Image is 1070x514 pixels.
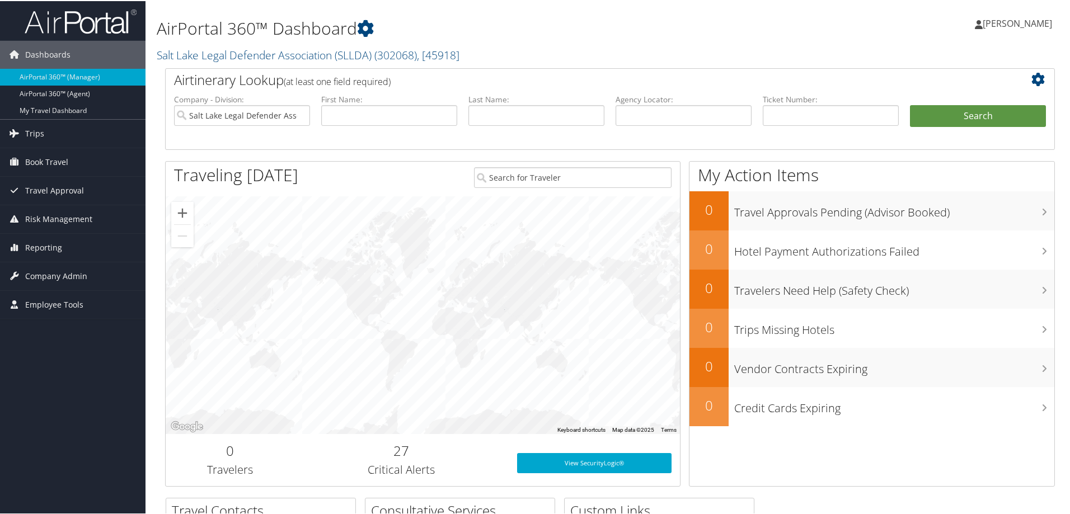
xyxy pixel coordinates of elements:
input: Search for Traveler [474,166,672,187]
label: Agency Locator: [616,93,752,104]
label: Ticket Number: [763,93,899,104]
h3: Critical Alerts [303,461,500,477]
a: 0Credit Cards Expiring [689,386,1054,425]
h3: Travelers Need Help (Safety Check) [734,276,1054,298]
h1: My Action Items [689,162,1054,186]
h2: 0 [689,277,729,296]
h3: Travel Approvals Pending (Advisor Booked) [734,198,1054,219]
h1: Traveling [DATE] [174,162,298,186]
h2: 0 [689,356,729,375]
label: First Name: [321,93,457,104]
button: Keyboard shortcuts [557,425,606,433]
h3: Credit Cards Expiring [734,394,1054,415]
label: Company - Division: [174,93,310,104]
label: Last Name: [468,93,604,104]
a: Salt Lake Legal Defender Association (SLLDA) [157,46,459,62]
a: [PERSON_NAME] [975,6,1063,39]
img: Google [168,418,205,433]
a: Open this area in Google Maps (opens a new window) [168,418,205,433]
button: Zoom in [171,201,194,223]
span: Trips [25,119,44,147]
h2: 0 [689,199,729,218]
h2: 27 [303,440,500,459]
span: Dashboards [25,40,71,68]
a: 0Hotel Payment Authorizations Failed [689,229,1054,268]
img: airportal-logo.png [25,7,137,34]
a: 0Trips Missing Hotels [689,308,1054,347]
span: (at least one field required) [284,74,391,87]
h3: Travelers [174,461,286,477]
a: Terms (opens in new tab) [661,426,677,432]
a: 0Vendor Contracts Expiring [689,347,1054,386]
h1: AirPortal 360™ Dashboard [157,16,761,39]
span: Book Travel [25,147,68,175]
span: , [ 45918 ] [417,46,459,62]
a: View SecurityLogic® [517,452,672,472]
a: 0Travel Approvals Pending (Advisor Booked) [689,190,1054,229]
button: Search [910,104,1046,126]
h3: Vendor Contracts Expiring [734,355,1054,376]
span: Employee Tools [25,290,83,318]
h2: 0 [689,395,729,414]
h3: Hotel Payment Authorizations Failed [734,237,1054,258]
h2: 0 [689,238,729,257]
span: [PERSON_NAME] [983,16,1052,29]
button: Zoom out [171,224,194,246]
h2: 0 [689,317,729,336]
span: Map data ©2025 [612,426,654,432]
h2: Airtinerary Lookup [174,69,972,88]
h3: Trips Missing Hotels [734,315,1054,337]
span: Reporting [25,233,62,261]
span: Risk Management [25,204,92,232]
a: 0Travelers Need Help (Safety Check) [689,268,1054,308]
span: Travel Approval [25,176,84,204]
span: ( 302068 ) [374,46,417,62]
h2: 0 [174,440,286,459]
span: Company Admin [25,261,87,289]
